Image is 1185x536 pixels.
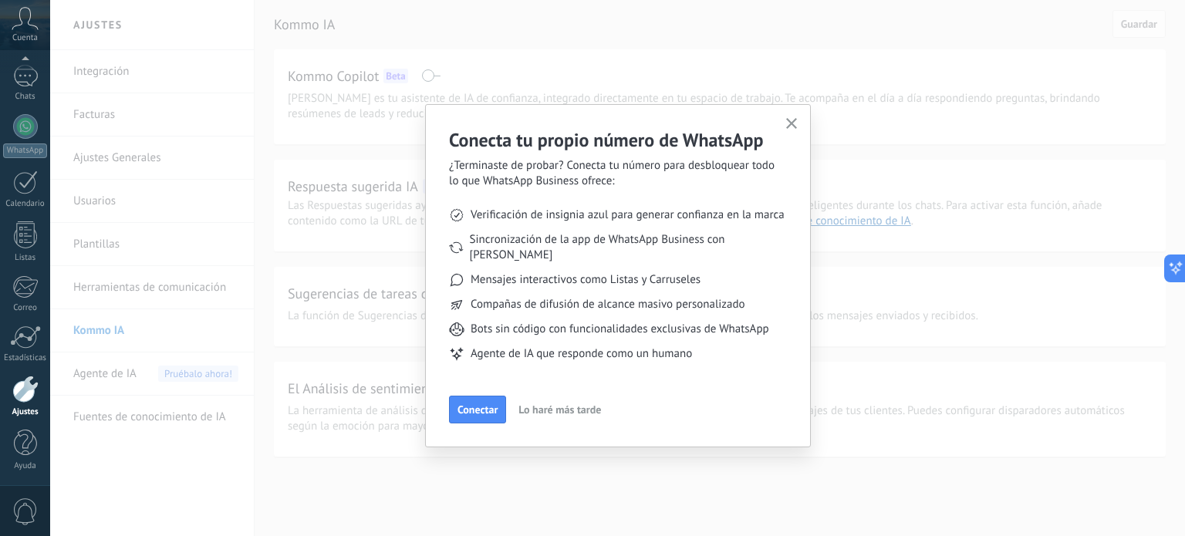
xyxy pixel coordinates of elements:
[471,322,769,337] span: Bots sin código con funcionalidades exclusivas de WhatsApp
[449,128,787,152] h2: Conecta tu propio número de WhatsApp
[471,346,692,362] span: Agente de IA que responde como un humano
[3,461,48,471] div: Ayuda
[470,232,787,263] span: Sincronización de la app de WhatsApp Business con [PERSON_NAME]
[457,404,498,415] span: Conectar
[12,33,38,43] span: Cuenta
[511,398,608,421] button: Lo haré más tarde
[3,199,48,209] div: Calendario
[518,404,601,415] span: Lo haré más tarde
[3,353,48,363] div: Estadísticas
[471,272,701,288] span: Mensajes interactivos como Listas y Carruseles
[3,143,47,158] div: WhatsApp
[3,253,48,263] div: Listas
[449,158,787,189] span: ¿Terminaste de probar? Conecta tu número para desbloquear todo lo que WhatsApp Business ofrece:
[3,407,48,417] div: Ajustes
[449,396,506,423] button: Conectar
[471,207,785,223] span: Verificación de insignia azul para generar confianza en la marca
[471,297,745,312] span: Compañas de difusión de alcance masivo personalizado
[3,92,48,102] div: Chats
[3,303,48,313] div: Correo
